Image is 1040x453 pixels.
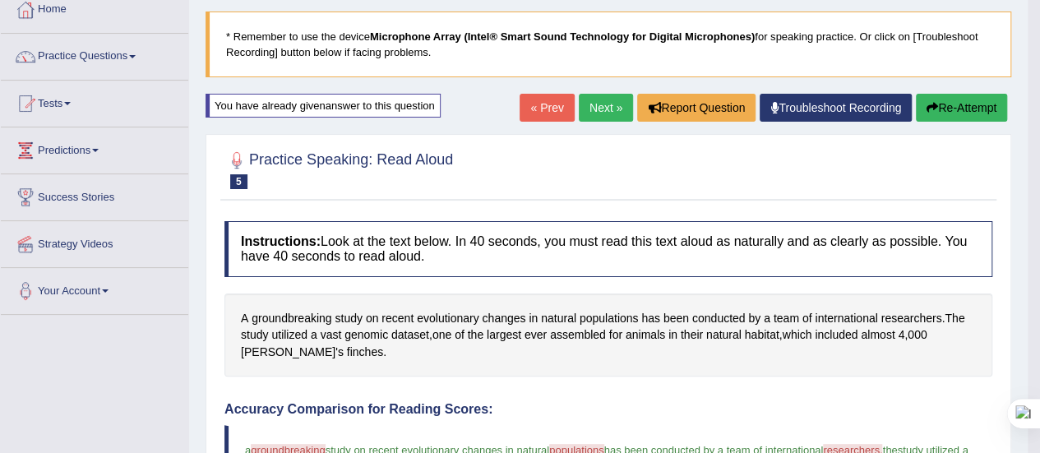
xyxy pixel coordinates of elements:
span: Click to see word definition [783,326,812,344]
a: Tests [1,81,188,122]
span: Click to see word definition [898,326,904,344]
span: Click to see word definition [482,310,525,327]
span: Click to see word definition [861,326,894,344]
span: Click to see word definition [745,326,779,344]
span: Click to see word definition [764,310,770,327]
span: Click to see word definition [641,310,660,327]
button: Report Question [637,94,756,122]
h2: Practice Speaking: Read Aloud [224,148,453,189]
span: Click to see word definition [945,310,964,327]
span: Click to see word definition [908,326,927,344]
span: Click to see word definition [241,326,268,344]
span: Click to see word definition [668,326,677,344]
span: Click to see word definition [706,326,742,344]
span: Click to see word definition [366,310,379,327]
span: Click to see word definition [815,310,877,327]
b: Instructions: [241,234,321,248]
span: Click to see word definition [271,326,307,344]
span: Click to see word definition [580,310,639,327]
span: Click to see word definition [335,310,362,327]
span: Click to see word definition [455,326,465,344]
span: Click to see word definition [681,326,703,344]
span: Click to see word definition [391,326,429,344]
span: Click to see word definition [774,310,799,327]
h4: Look at the text below. In 40 seconds, you must read this text aloud as naturally and as clearly ... [224,221,992,276]
a: Strategy Videos [1,221,188,262]
span: Click to see word definition [241,310,248,327]
span: Click to see word definition [347,344,383,361]
a: Success Stories [1,174,188,215]
span: Click to see word definition [748,310,760,327]
a: Your Account [1,268,188,309]
span: Click to see word definition [541,310,576,327]
span: Click to see word definition [241,344,344,361]
span: Click to see word definition [432,326,451,344]
div: You have already given answer to this question [206,94,441,118]
h4: Accuracy Comparison for Reading Scores: [224,402,992,417]
span: Click to see word definition [626,326,665,344]
span: Click to see word definition [525,326,547,344]
blockquote: * Remember to use the device for speaking practice. Or click on [Troubleshoot Recording] button b... [206,12,1011,77]
span: Click to see word definition [550,326,606,344]
button: Re-Attempt [916,94,1007,122]
span: Click to see word definition [815,326,857,344]
span: Click to see word definition [802,310,812,327]
span: Click to see word definition [252,310,331,327]
span: 5 [230,174,247,189]
span: Click to see word definition [881,310,941,327]
a: Troubleshoot Recording [760,94,912,122]
span: Click to see word definition [529,310,538,327]
span: Click to see word definition [692,310,746,327]
a: « Prev [520,94,574,122]
b: Microphone Array (Intel® Smart Sound Technology for Digital Microphones) [370,30,755,43]
span: Click to see word definition [417,310,479,327]
span: Click to see word definition [311,326,317,344]
a: Practice Questions [1,34,188,75]
span: Click to see word definition [344,326,388,344]
a: Predictions [1,127,188,169]
div: . , , , . [224,294,992,377]
span: Click to see word definition [381,310,414,327]
span: Click to see word definition [487,326,521,344]
span: Click to see word definition [321,326,342,344]
span: Click to see word definition [468,326,483,344]
span: Click to see word definition [663,310,689,327]
span: Click to see word definition [609,326,622,344]
a: Next » [579,94,633,122]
